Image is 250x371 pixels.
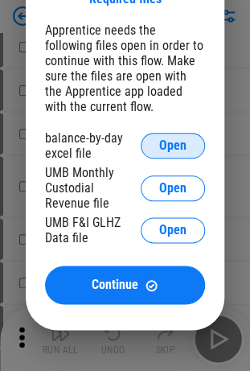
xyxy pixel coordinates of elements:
button: Open [141,175,205,201]
div: UMB F&I GLHZ Data file [45,215,141,245]
span: Open [159,182,186,195]
div: Apprentice needs the following files open in order to continue with this flow. Make sure the file... [45,23,205,114]
div: UMB Monthly Custodial Revenue file [45,165,141,211]
button: ContinueContinue [45,266,205,304]
span: Open [159,139,186,152]
span: Continue [92,278,138,291]
span: Open [159,224,186,237]
button: Open [141,217,205,243]
img: Continue [145,278,158,292]
div: balance-by-day excel file [45,130,141,161]
button: Open [141,133,205,159]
